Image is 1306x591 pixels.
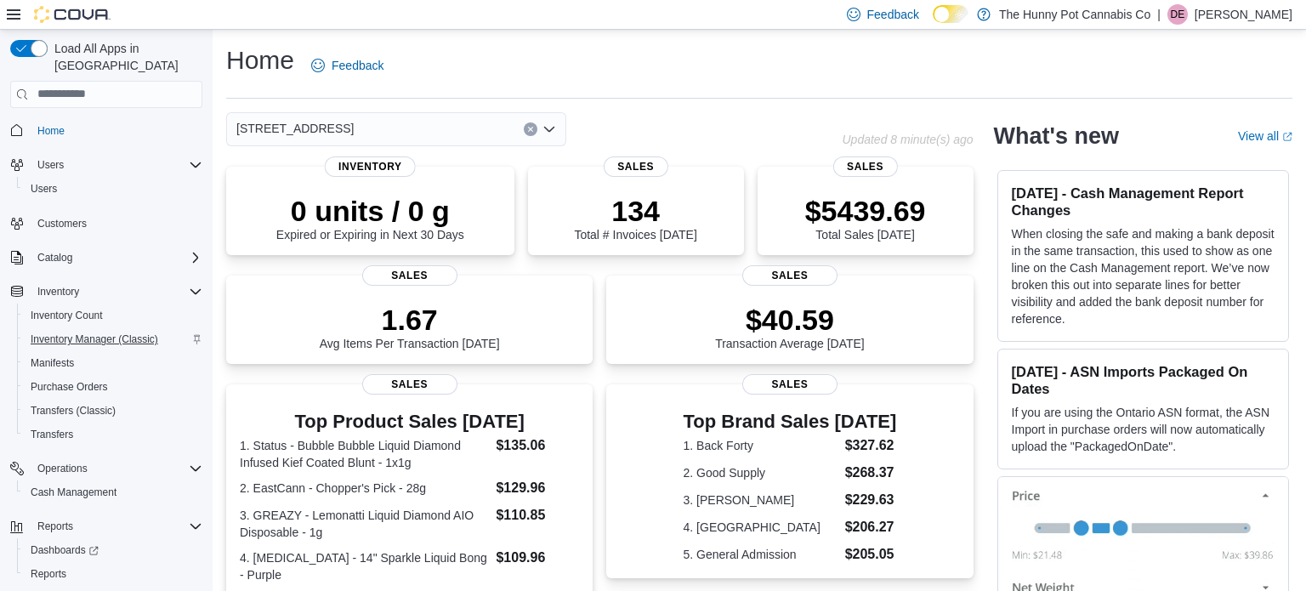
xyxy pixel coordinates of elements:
[1195,4,1292,25] p: [PERSON_NAME]
[276,194,464,242] div: Expired or Expiring in Next 30 Days
[31,458,202,479] span: Operations
[31,516,80,537] button: Reports
[24,564,202,584] span: Reports
[17,480,209,504] button: Cash Management
[31,309,103,322] span: Inventory Count
[37,251,72,264] span: Catalog
[37,158,64,172] span: Users
[3,457,209,480] button: Operations
[805,194,926,242] div: Total Sales [DATE]
[805,194,926,228] p: $5439.69
[31,247,79,268] button: Catalog
[17,304,209,327] button: Inventory Count
[240,549,489,583] dt: 4. [MEDICAL_DATA] - 14" Sparkle Liquid Bong - Purple
[496,548,579,568] dd: $109.96
[1012,404,1275,455] p: If you are using the Ontario ASN format, the ASN Import in purchase orders will now automatically...
[24,401,122,421] a: Transfers (Classic)
[31,281,202,302] span: Inventory
[17,375,209,399] button: Purchase Orders
[37,520,73,533] span: Reports
[37,217,87,230] span: Customers
[1282,132,1292,142] svg: External link
[24,540,202,560] span: Dashboards
[320,303,500,337] p: 1.67
[31,182,57,196] span: Users
[31,155,71,175] button: Users
[3,280,209,304] button: Inventory
[496,505,579,526] dd: $110.85
[304,48,390,82] a: Feedback
[24,353,81,373] a: Manifests
[226,43,294,77] h1: Home
[524,122,537,136] button: Clear input
[24,305,202,326] span: Inventory Count
[24,401,202,421] span: Transfers (Classic)
[31,155,202,175] span: Users
[845,544,897,565] dd: $205.05
[24,329,202,349] span: Inventory Manager (Classic)
[1157,4,1161,25] p: |
[31,428,73,441] span: Transfers
[31,543,99,557] span: Dashboards
[240,412,579,432] h3: Top Product Sales [DATE]
[240,437,489,471] dt: 1. Status - Bubble Bubble Liquid Diamond Infused Kief Coated Blunt - 1x1g
[240,507,489,541] dt: 3. GREAZY - Lemonatti Liquid Diamond AIO Disposable - 1g
[1167,4,1188,25] div: Darrel Engleby
[1012,363,1275,397] h3: [DATE] - ASN Imports Packaged On Dates
[24,482,202,503] span: Cash Management
[48,40,202,74] span: Load All Apps in [GEOGRAPHIC_DATA]
[31,332,158,346] span: Inventory Manager (Classic)
[574,194,696,228] p: 134
[3,514,209,538] button: Reports
[845,517,897,537] dd: $206.27
[842,133,973,146] p: Updated 8 minute(s) ago
[24,482,123,503] a: Cash Management
[17,538,209,562] a: Dashboards
[31,404,116,418] span: Transfers (Classic)
[684,464,838,481] dt: 2. Good Supply
[240,480,489,497] dt: 2. EastCann - Chopper's Pick - 28g
[34,6,111,23] img: Cova
[604,156,668,177] span: Sales
[17,423,209,446] button: Transfers
[715,303,865,337] p: $40.59
[37,462,88,475] span: Operations
[684,412,897,432] h3: Top Brand Sales [DATE]
[17,562,209,586] button: Reports
[24,329,165,349] a: Inventory Manager (Classic)
[684,546,838,563] dt: 5. General Admission
[542,122,556,136] button: Open list of options
[933,5,968,23] input: Dark Mode
[3,211,209,236] button: Customers
[31,516,202,537] span: Reports
[17,399,209,423] button: Transfers (Classic)
[325,156,416,177] span: Inventory
[742,374,838,395] span: Sales
[845,490,897,510] dd: $229.63
[867,6,919,23] span: Feedback
[496,478,579,498] dd: $129.96
[362,265,457,286] span: Sales
[31,458,94,479] button: Operations
[31,213,94,234] a: Customers
[236,118,354,139] span: [STREET_ADDRESS]
[31,567,66,581] span: Reports
[24,179,64,199] a: Users
[17,327,209,351] button: Inventory Manager (Classic)
[24,305,110,326] a: Inventory Count
[24,377,115,397] a: Purchase Orders
[832,156,897,177] span: Sales
[24,179,202,199] span: Users
[332,57,383,74] span: Feedback
[999,4,1150,25] p: The Hunny Pot Cannabis Co
[17,351,209,375] button: Manifests
[845,435,897,456] dd: $327.62
[3,153,209,177] button: Users
[362,374,457,395] span: Sales
[3,246,209,270] button: Catalog
[24,377,202,397] span: Purchase Orders
[742,265,838,286] span: Sales
[320,303,500,350] div: Avg Items Per Transaction [DATE]
[684,492,838,509] dt: 3. [PERSON_NAME]
[31,213,202,234] span: Customers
